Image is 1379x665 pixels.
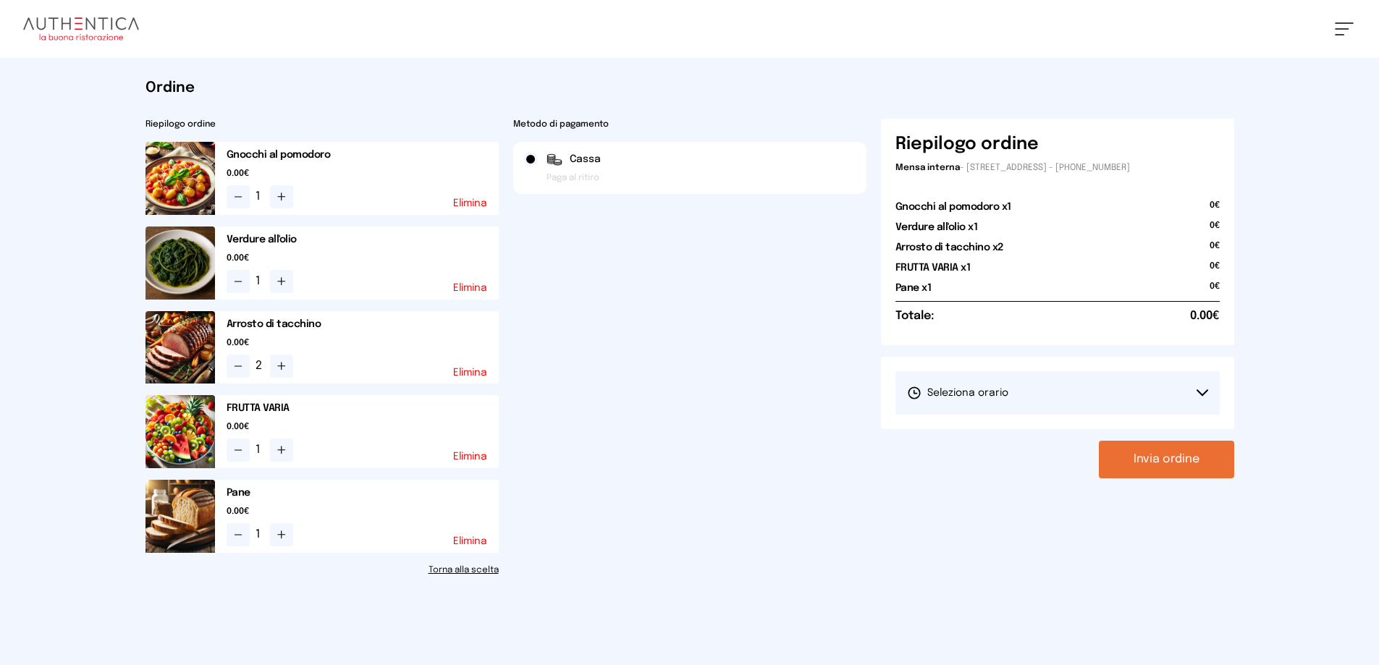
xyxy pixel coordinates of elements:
[256,273,264,290] span: 1
[1099,441,1234,478] button: Invia ordine
[513,119,866,130] h2: Metodo di pagamento
[1190,308,1220,325] span: 0.00€
[146,119,499,130] h2: Riepilogo ordine
[146,395,215,468] img: media
[227,148,499,162] h2: Gnocchi al pomodoro
[453,283,487,293] button: Elimina
[146,78,1234,98] h1: Ordine
[227,317,499,331] h2: Arrosto di tacchino
[227,253,499,264] span: 0.00€
[453,452,487,462] button: Elimina
[895,162,1220,174] p: - [STREET_ADDRESS] - [PHONE_NUMBER]
[146,564,499,576] a: Torna alla scelta
[547,172,599,184] span: Paga al ritiro
[570,152,601,166] span: Cassa
[453,368,487,378] button: Elimina
[453,198,487,208] button: Elimina
[256,441,264,459] span: 1
[895,220,978,234] h2: Verdure all'olio x1
[1210,261,1220,281] span: 0€
[895,200,1011,214] h2: Gnocchi al pomodoro x1
[23,17,139,41] img: logo.8f33a47.png
[227,337,499,349] span: 0.00€
[227,232,499,247] h2: Verdure all'olio
[256,526,264,543] span: 1
[227,168,499,179] span: 0.00€
[1210,220,1220,240] span: 0€
[895,261,971,275] h2: FRUTTA VARIA x1
[1210,240,1220,261] span: 0€
[256,188,264,206] span: 1
[227,486,499,500] h2: Pane
[895,164,960,172] span: Mensa interna
[146,480,215,553] img: media
[895,308,934,325] h6: Totale:
[146,142,215,215] img: media
[1210,281,1220,301] span: 0€
[895,371,1220,415] button: Seleziona orario
[453,536,487,546] button: Elimina
[895,281,932,295] h2: Pane x1
[227,421,499,433] span: 0.00€
[895,240,1003,255] h2: Arrosto di tacchino x2
[227,401,499,415] h2: FRUTTA VARIA
[227,506,499,517] span: 0.00€
[146,311,215,384] img: media
[146,226,215,300] img: media
[907,386,1008,400] span: Seleziona orario
[256,357,264,375] span: 2
[1210,200,1220,220] span: 0€
[895,133,1039,156] h6: Riepilogo ordine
